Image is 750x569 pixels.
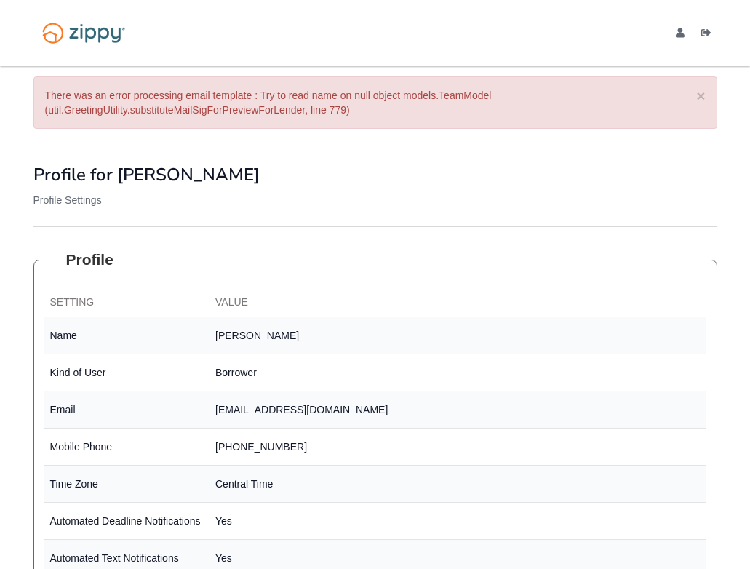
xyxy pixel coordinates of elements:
td: Mobile Phone [44,429,210,466]
th: Value [210,289,706,317]
legend: Profile [59,249,121,271]
td: [PHONE_NUMBER] [210,429,706,466]
th: Setting [44,289,210,317]
td: Borrower [210,354,706,391]
img: Logo [33,16,134,50]
td: Time Zone [44,466,210,503]
td: Name [44,317,210,354]
td: Email [44,391,210,429]
p: Profile Settings [33,193,717,207]
td: [EMAIL_ADDRESS][DOMAIN_NAME] [210,391,706,429]
h1: Profile for [PERSON_NAME] [33,165,717,184]
a: Log out [701,28,717,42]
td: Kind of User [44,354,210,391]
button: × [696,88,705,103]
td: Central Time [210,466,706,503]
div: There was an error processing email template : Try to read name on null object models.TeamModel (... [33,76,717,129]
td: Yes [210,503,706,540]
td: [PERSON_NAME] [210,317,706,354]
a: edit profile [676,28,690,42]
td: Automated Deadline Notifications [44,503,210,540]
